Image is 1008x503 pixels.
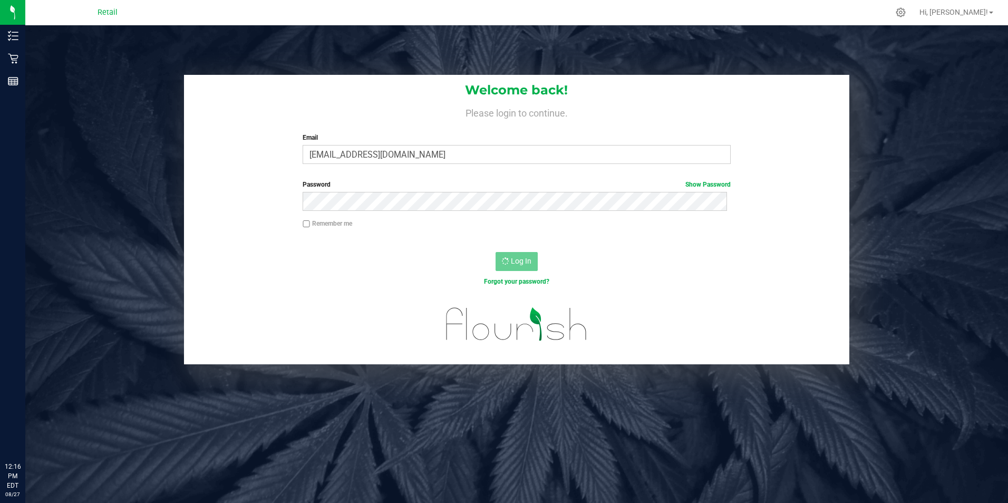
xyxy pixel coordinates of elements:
a: Forgot your password? [484,278,549,285]
span: Retail [98,8,118,17]
p: 12:16 PM EDT [5,462,21,490]
label: Email [303,133,731,142]
inline-svg: Retail [8,53,18,64]
div: Manage settings [894,7,907,17]
img: flourish_logo.svg [433,297,600,351]
span: Log In [511,257,531,265]
label: Remember me [303,219,352,228]
button: Log In [496,252,538,271]
span: Hi, [PERSON_NAME]! [919,8,988,16]
p: 08/27 [5,490,21,498]
inline-svg: Inventory [8,31,18,41]
inline-svg: Reports [8,76,18,86]
a: Show Password [685,181,731,188]
h4: Please login to continue. [184,105,850,118]
span: Password [303,181,331,188]
h1: Welcome back! [184,83,850,97]
iframe: Resource center [11,419,42,450]
input: Remember me [303,220,310,228]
